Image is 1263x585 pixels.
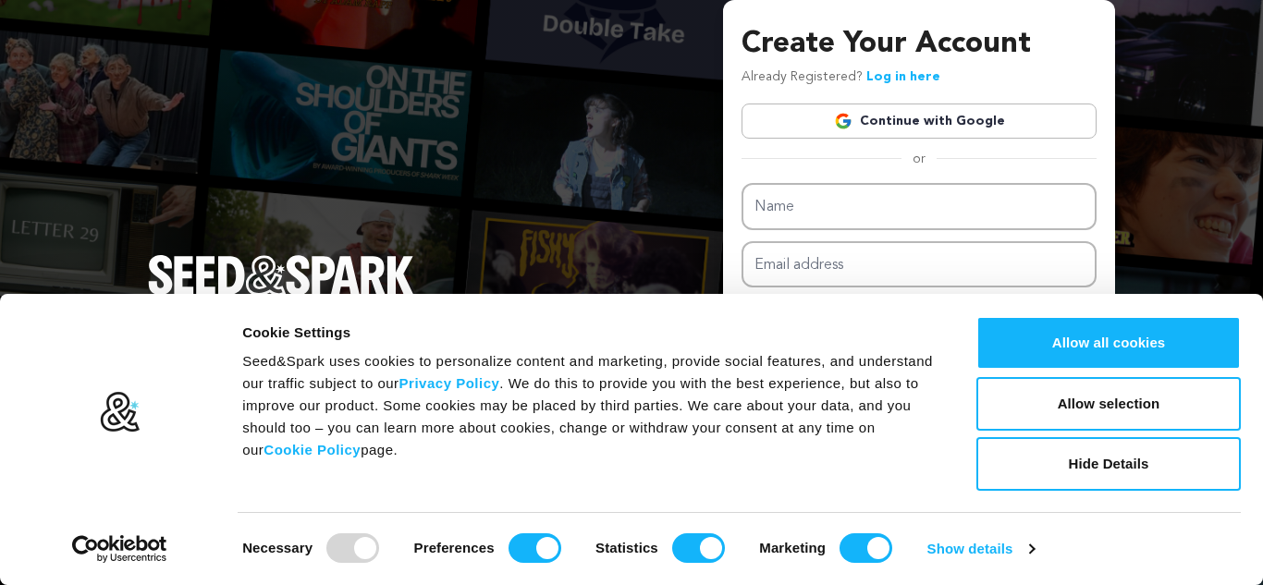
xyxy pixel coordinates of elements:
img: Seed&Spark Logo [148,255,414,296]
img: Google logo [834,112,852,130]
input: Email address [742,241,1097,288]
strong: Preferences [414,540,495,555]
button: Allow all cookies [976,316,1241,370]
a: Cookie Policy [264,442,361,457]
strong: Statistics [595,540,658,555]
strong: Marketing [759,540,826,555]
button: Allow selection [976,377,1241,431]
span: or [901,150,937,168]
a: Seed&Spark Homepage [148,255,414,333]
p: Already Registered? [742,67,940,89]
a: Usercentrics Cookiebot - opens in a new window [39,535,201,563]
img: logo [99,391,141,433]
legend: Consent Selection [241,526,242,527]
h3: Create Your Account [742,22,1097,67]
input: Name [742,183,1097,230]
a: Show details [927,535,1035,563]
a: Log in here [866,70,940,83]
a: Continue with Google [742,104,1097,139]
div: Cookie Settings [242,322,935,344]
strong: Necessary [242,540,313,555]
button: Hide Details [976,437,1241,491]
a: Privacy Policy [399,375,500,391]
div: Seed&Spark uses cookies to personalize content and marketing, provide social features, and unders... [242,350,935,461]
